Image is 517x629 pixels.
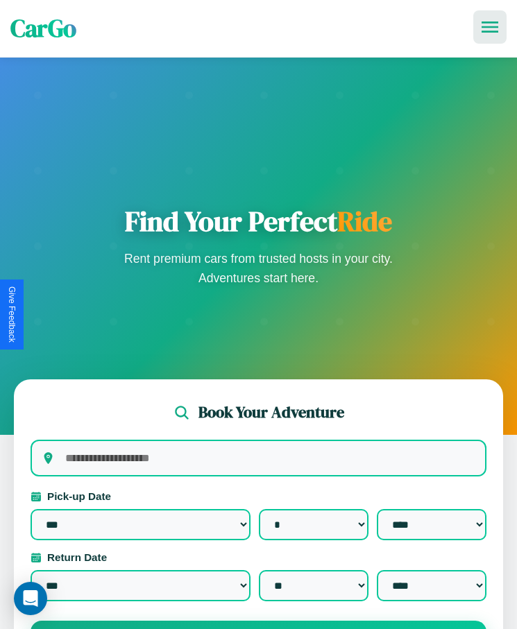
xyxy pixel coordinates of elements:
div: Open Intercom Messenger [14,582,47,615]
p: Rent premium cars from trusted hosts in your city. Adventures start here. [120,249,398,288]
span: Ride [337,203,392,240]
span: CarGo [10,12,76,45]
h1: Find Your Perfect [120,205,398,238]
div: Give Feedback [7,286,17,343]
label: Return Date [31,551,486,563]
label: Pick-up Date [31,490,486,502]
h2: Book Your Adventure [198,402,344,423]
